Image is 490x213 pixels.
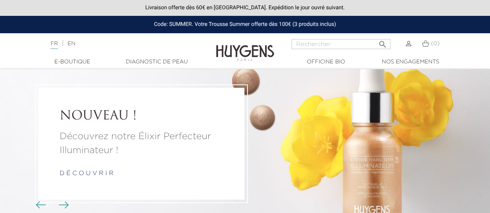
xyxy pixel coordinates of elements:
[372,58,449,66] a: Nos engagements
[378,37,387,47] i: 
[67,41,75,46] a: EN
[431,41,440,46] span: (0)
[46,39,198,48] div: |
[292,39,390,49] input: Rechercher
[216,32,274,62] img: Huygens
[39,199,64,211] div: Boutons du carrousel
[50,41,58,49] a: FR
[60,109,223,124] a: NOUVEAU !
[60,130,223,158] a: Découvrez notre Élixir Perfecteur Illuminateur !
[376,37,390,47] button: 
[60,171,113,177] a: d é c o u v r i r
[118,58,196,66] a: Diagnostic de peau
[34,58,111,66] a: E-Boutique
[287,58,365,66] a: Officine Bio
